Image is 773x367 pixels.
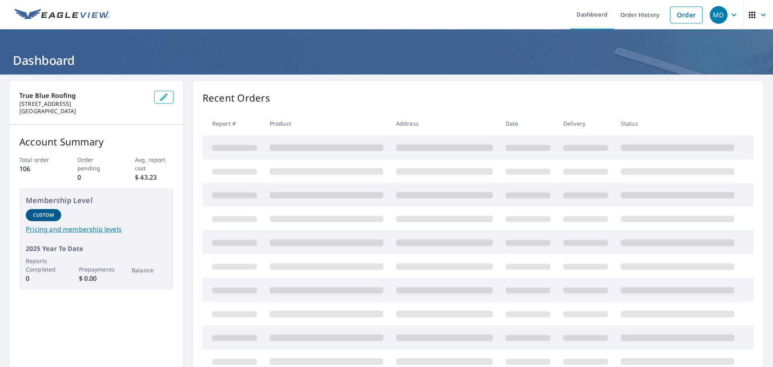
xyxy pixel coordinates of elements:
th: Date [499,112,557,135]
p: 2025 Year To Date [26,244,167,253]
th: Product [263,112,390,135]
h1: Dashboard [10,52,763,68]
p: Balance [132,266,167,274]
p: Membership Level [26,195,167,206]
p: Reports Completed [26,257,61,274]
p: $ 0.00 [79,274,114,283]
a: Order [670,6,703,23]
th: Status [614,112,741,135]
p: Total order [19,156,58,164]
a: Pricing and membership levels [26,224,167,234]
p: Prepayments [79,265,114,274]
p: 106 [19,164,58,174]
p: True blue Roofing [19,91,148,100]
th: Delivery [557,112,614,135]
p: Account Summary [19,135,174,149]
p: $ 43.23 [135,172,174,182]
p: [GEOGRAPHIC_DATA] [19,108,148,115]
th: Address [390,112,499,135]
p: 0 [26,274,61,283]
p: [STREET_ADDRESS] [19,100,148,108]
p: Avg. report cost [135,156,174,172]
div: MD [710,6,728,24]
p: Recent Orders [203,91,270,105]
p: 0 [77,172,116,182]
p: Order pending [77,156,116,172]
th: Report # [203,112,263,135]
p: Custom [33,211,54,219]
img: EV Logo [14,9,110,21]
